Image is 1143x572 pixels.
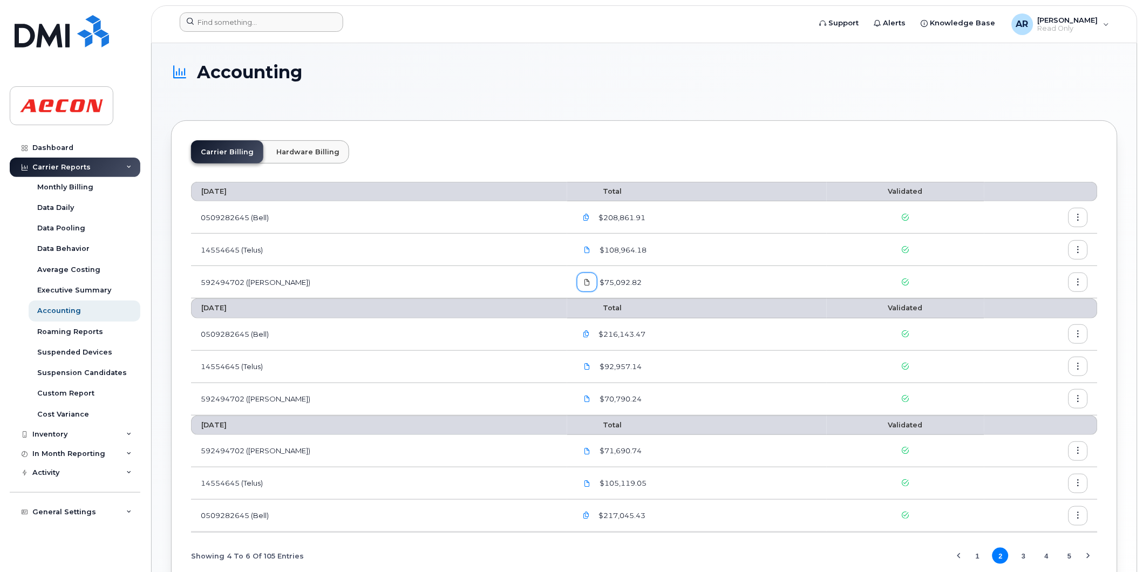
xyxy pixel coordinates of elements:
[191,416,567,435] th: [DATE]
[827,298,984,318] th: Validated
[191,500,567,532] td: 0509282645 (Bell)
[191,182,567,201] th: [DATE]
[597,362,642,372] span: $92,957.14
[191,383,567,416] td: 592494702 ([PERSON_NAME])
[597,245,647,255] span: $108,964.18
[970,548,986,564] button: Page 1
[577,357,597,376] a: 14554645_1226720106_2025-05-01.pdf
[577,421,622,429] span: Total
[992,548,1009,564] button: Page 2
[191,435,567,467] td: 592494702 ([PERSON_NAME])
[191,234,567,266] td: 14554645 (Telus)
[827,416,984,435] th: Validated
[577,441,597,460] a: Rogers-Apr30_2025-2985552806.pdf
[267,140,349,164] a: Hardware Billing
[577,273,597,291] a: Aecon.Rogers-Jun30_2025-3014615521.pdf
[597,446,642,456] span: $71,690.74
[597,394,642,404] span: $70,790.24
[827,182,984,201] th: Validated
[577,240,597,259] a: 14554645_1238208351_2025-06-01.pdf
[577,304,622,312] span: Total
[191,201,567,234] td: 0509282645 (Bell)
[191,318,567,351] td: 0509282645 (Bell)
[191,548,304,564] span: Showing 4 To 6 Of 105 Entries
[596,213,645,223] span: $208,861.91
[596,510,645,521] span: $217,045.43
[191,467,567,500] td: 14554645 (Telus)
[1039,548,1055,564] button: Page 4
[577,474,597,493] a: 14554645_1215830817_2025-04-01.pdf
[951,548,967,564] button: Previous Page
[597,478,647,488] span: $105,119.05
[191,351,567,383] td: 14554645 (Telus)
[1016,548,1032,564] button: Page 3
[1080,548,1097,564] button: Next Page
[597,277,642,288] span: $75,092.82
[191,266,567,298] td: 592494702 ([PERSON_NAME])
[1062,548,1078,564] button: Page 5
[596,329,645,339] span: $216,143.47
[577,187,622,195] span: Total
[197,63,302,81] span: Accounting
[577,390,597,408] a: Rogers-May31_2025-2999976123.pdf
[191,298,567,318] th: [DATE]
